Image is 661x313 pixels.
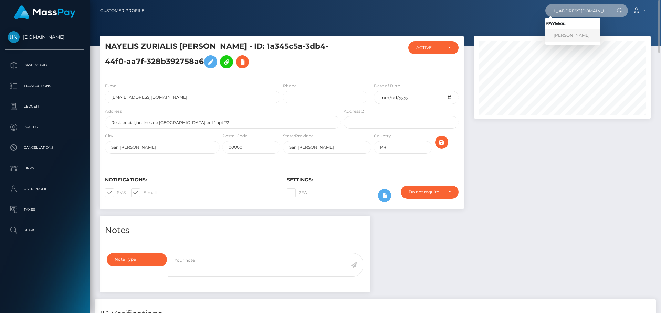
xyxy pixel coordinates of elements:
[8,101,82,112] p: Ledger
[5,57,84,74] a: Dashboard
[105,108,122,114] label: Address
[8,143,82,153] p: Cancellations
[287,177,458,183] h6: Settings:
[8,122,82,132] p: Payees
[131,188,157,197] label: E-mail
[5,139,84,156] a: Cancellations
[409,189,443,195] div: Do not require
[105,224,365,236] h4: Notes
[8,60,82,70] p: Dashboard
[107,253,167,266] button: Note Type
[14,5,75,19] img: MassPay Logo
[5,222,84,239] a: Search
[283,133,314,139] label: State/Province
[105,133,113,139] label: City
[100,3,144,18] a: Customer Profile
[5,160,84,177] a: Links
[5,98,84,115] a: Ledger
[5,201,84,218] a: Taxes
[545,4,610,17] input: Search...
[283,83,297,89] label: Phone
[222,133,248,139] label: Postal Code
[8,81,82,91] p: Transactions
[8,31,20,43] img: Unlockt.me
[5,77,84,94] a: Transactions
[8,184,82,194] p: User Profile
[344,108,364,114] label: Address 2
[8,204,82,215] p: Taxes
[115,257,151,262] div: Note Type
[545,21,600,26] h6: Payees:
[408,41,459,54] button: ACTIVE
[5,180,84,198] a: User Profile
[5,34,84,40] span: [DOMAIN_NAME]
[8,163,82,174] p: Links
[416,45,443,51] div: ACTIVE
[8,225,82,235] p: Search
[105,41,337,72] h5: NAYELIS ZURIALIS [PERSON_NAME] - ID: 1a345c5a-3db4-44f0-aa7f-328b392758a6
[374,83,400,89] label: Date of Birth
[374,133,391,139] label: Country
[401,186,459,199] button: Do not require
[545,29,600,42] a: [PERSON_NAME]
[105,188,126,197] label: SMS
[287,188,307,197] label: 2FA
[105,177,276,183] h6: Notifications:
[105,83,118,89] label: E-mail
[5,119,84,136] a: Payees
